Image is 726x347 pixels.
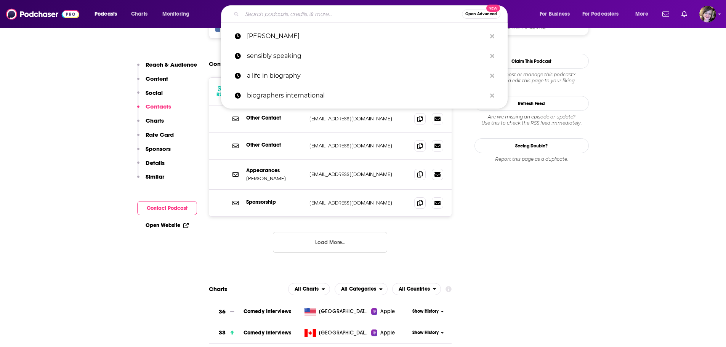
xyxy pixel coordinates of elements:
[209,322,244,343] a: 33
[247,26,486,46] p: duncan trussell
[273,232,387,253] button: Load More...
[89,8,127,20] button: open menu
[216,91,225,98] h3: RSS
[219,328,226,337] h3: 33
[221,46,508,66] a: sensibly speaking
[221,86,508,106] a: biographers international
[380,329,395,337] span: Apple
[399,286,430,292] span: All Countries
[137,61,197,75] button: Reach & Audience
[474,72,589,84] div: Claim and edit this page to your liking.
[247,46,486,66] p: sensibly speaking
[309,142,409,149] p: [EMAIL_ADDRESS][DOMAIN_NAME]
[126,8,152,20] a: Charts
[219,307,226,316] h3: 36
[209,301,244,322] a: 36
[137,89,163,103] button: Social
[699,6,716,22] img: User Profile
[410,329,446,336] button: Show History
[474,156,589,162] div: Report this page as a duplicate.
[335,283,388,295] button: open menu
[146,159,165,166] p: Details
[209,57,234,71] h2: Contacts
[582,9,619,19] span: For Podcasters
[228,5,515,23] div: Search podcasts, credits, & more...
[246,142,303,148] p: Other Contact
[244,329,292,336] a: Comedy Interviews
[146,117,164,124] p: Charts
[247,86,486,106] p: biographers international
[540,9,570,19] span: For Business
[247,66,486,86] p: a life in biography
[288,283,330,295] button: open menu
[146,103,171,110] p: Contacts
[410,308,446,315] button: Show History
[95,9,117,19] span: Podcasts
[295,286,319,292] span: All Charts
[309,171,409,177] p: [EMAIL_ADDRESS][DOMAIN_NAME]
[137,201,197,215] button: Contact Podcast
[474,138,589,153] a: Seeing Double?
[309,200,409,206] p: [EMAIL_ADDRESS][DOMAIN_NAME]
[146,75,168,82] p: Content
[137,103,171,117] button: Contacts
[319,329,369,337] span: Canada
[474,96,589,111] button: Refresh Feed
[659,8,672,21] a: Show notifications dropdown
[309,115,409,122] p: [EMAIL_ADDRESS][DOMAIN_NAME]
[412,308,439,315] span: Show History
[371,308,410,315] a: Apple
[630,8,658,20] button: open menu
[246,115,303,121] p: Other Contact
[465,12,497,16] span: Open Advanced
[462,10,500,19] button: Open AdvancedNew
[474,54,589,69] button: Claim This Podcast
[474,72,589,78] span: Do you host or manage this podcast?
[146,89,163,96] p: Social
[137,75,168,89] button: Content
[678,8,690,21] a: Show notifications dropdown
[146,145,171,152] p: Sponsors
[221,66,508,86] a: a life in biography
[137,131,174,145] button: Rate Card
[221,26,508,46] a: [PERSON_NAME]
[301,308,371,315] a: [GEOGRAPHIC_DATA]
[137,173,164,187] button: Similar
[137,117,164,131] button: Charts
[635,9,648,19] span: More
[146,222,189,229] a: Open Website
[319,308,369,315] span: United States
[474,114,589,126] div: Are we missing an episode or update? Use this to check the RSS feed immediately.
[146,61,197,68] p: Reach & Audience
[699,6,716,22] span: Logged in as IAmMBlankenship
[380,308,395,315] span: Apple
[246,199,303,205] p: Sponsorship
[246,175,303,182] p: [PERSON_NAME]
[137,145,171,159] button: Sponsors
[301,329,371,337] a: [GEOGRAPHIC_DATA]
[137,159,165,173] button: Details
[242,8,462,20] input: Search podcasts, credits, & more...
[412,329,439,336] span: Show History
[534,8,579,20] button: open menu
[162,9,189,19] span: Monitoring
[146,173,164,180] p: Similar
[246,167,303,174] p: Appearances
[131,9,147,19] span: Charts
[341,286,376,292] span: All Categories
[392,283,441,295] h2: Countries
[699,6,716,22] button: Show profile menu
[146,131,174,138] p: Rate Card
[244,308,292,315] a: Comedy Interviews
[371,329,410,337] a: Apple
[209,285,227,293] h2: Charts
[577,8,630,20] button: open menu
[392,283,441,295] button: open menu
[157,8,199,20] button: open menu
[335,283,388,295] h2: Categories
[6,7,79,21] img: Podchaser - Follow, Share and Rate Podcasts
[486,5,500,12] span: New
